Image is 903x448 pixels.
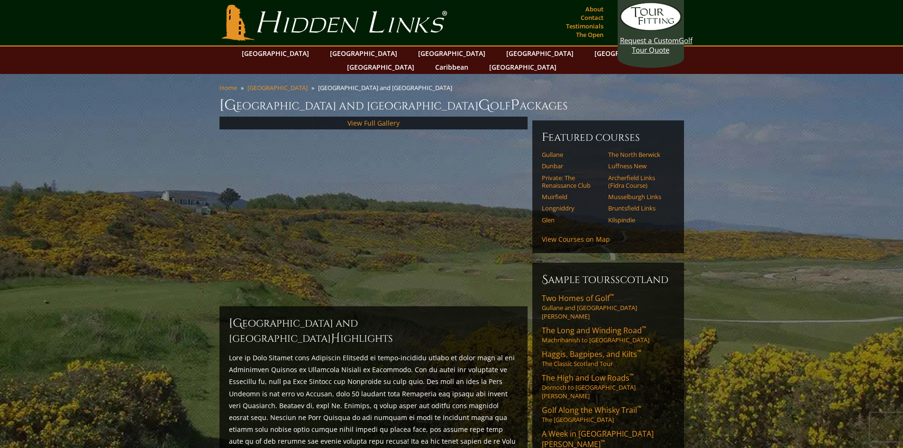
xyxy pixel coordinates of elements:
[542,349,641,359] span: Haggis, Bagpipes, and Kilts
[574,28,606,41] a: The Open
[542,293,614,303] span: Two Homes of Golf
[542,193,602,201] a: Muirfield
[637,348,641,356] sup: ™
[578,11,606,24] a: Contact
[413,46,490,60] a: [GEOGRAPHIC_DATA]
[608,193,668,201] a: Musselburgh Links
[542,151,602,158] a: Gullane
[542,272,675,287] h6: Sample ToursScotland
[583,2,606,16] a: About
[229,316,518,346] h2: [GEOGRAPHIC_DATA] and [GEOGRAPHIC_DATA] ighlights
[542,293,675,320] a: Two Homes of Golf™Gullane and [GEOGRAPHIC_DATA][PERSON_NAME]
[620,36,679,45] span: Request a Custom
[608,151,668,158] a: The North Berwick
[542,349,675,368] a: Haggis, Bagpipes, and Kilts™The Classic Scotland Tour
[620,2,682,55] a: Request a CustomGolf Tour Quote
[608,216,668,224] a: Kilspindie
[318,83,456,92] li: [GEOGRAPHIC_DATA] and [GEOGRAPHIC_DATA]
[542,325,646,336] span: The Long and Winding Road
[590,46,666,60] a: [GEOGRAPHIC_DATA]
[219,83,237,92] a: Home
[502,46,578,60] a: [GEOGRAPHIC_DATA]
[542,325,675,344] a: The Long and Winding Road™Machrihanish to [GEOGRAPHIC_DATA]
[325,46,402,60] a: [GEOGRAPHIC_DATA]
[542,174,602,190] a: Private: The Renaissance Club
[342,60,419,74] a: [GEOGRAPHIC_DATA]
[219,96,684,115] h1: [GEOGRAPHIC_DATA] and [GEOGRAPHIC_DATA] olf ackages
[542,162,602,170] a: Dunbar
[601,438,605,446] sup: ™
[608,162,668,170] a: Luffness New
[629,372,634,380] sup: ™
[542,235,610,244] a: View Courses on Map
[331,331,340,346] span: H
[484,60,561,74] a: [GEOGRAPHIC_DATA]
[610,292,614,300] sup: ™
[608,204,668,212] a: Bruntsfield Links
[642,324,646,332] sup: ™
[564,19,606,33] a: Testimonials
[478,96,490,115] span: G
[511,96,520,115] span: P
[542,373,675,400] a: The High and Low Roads™Dornoch to [GEOGRAPHIC_DATA][PERSON_NAME]
[542,130,675,145] h6: Featured Courses
[608,174,668,190] a: Archerfield Links (Fidra Course)
[542,405,641,415] span: Golf Along the Whisky Trail
[347,119,400,128] a: View Full Gallery
[430,60,473,74] a: Caribbean
[542,373,634,383] span: The High and Low Roads
[542,216,602,224] a: Glen
[542,405,675,424] a: Golf Along the Whisky Trail™The [GEOGRAPHIC_DATA]
[542,204,602,212] a: Longniddry
[237,46,314,60] a: [GEOGRAPHIC_DATA]
[247,83,308,92] a: [GEOGRAPHIC_DATA]
[637,404,641,412] sup: ™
